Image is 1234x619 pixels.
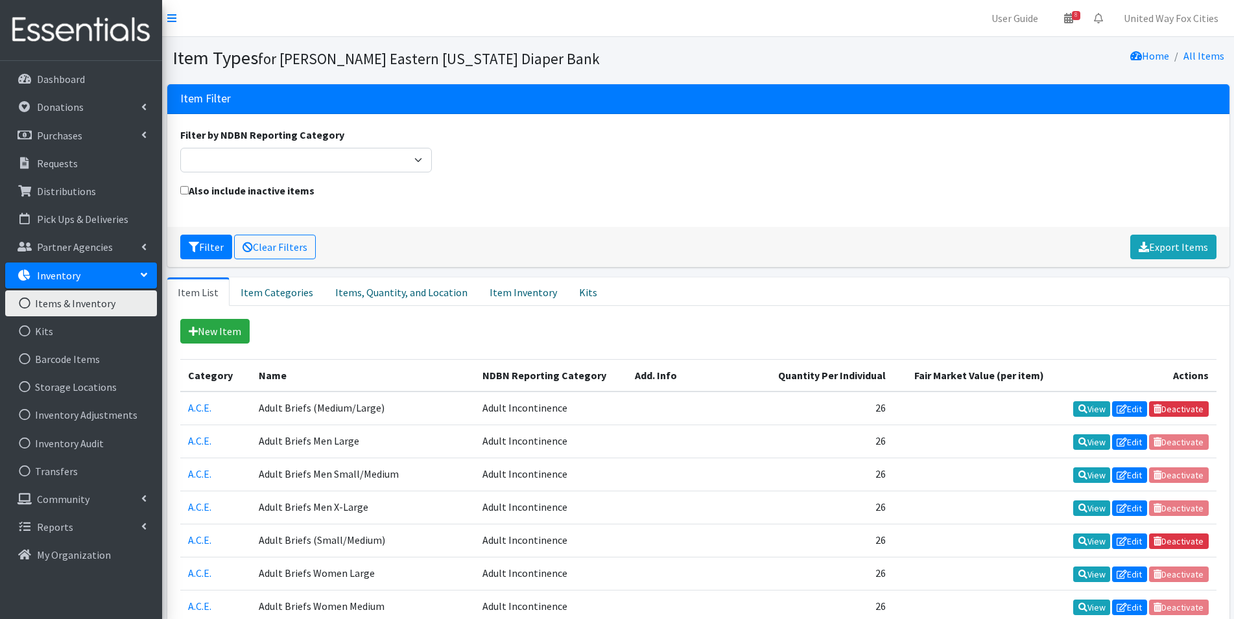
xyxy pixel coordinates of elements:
td: Adult Briefs Women Large [251,557,475,590]
a: Items, Quantity, and Location [324,277,479,306]
a: Kits [5,318,157,344]
th: Fair Market Value (per item) [894,359,1052,391]
a: A.C.E. [188,434,211,447]
a: Barcode Items [5,346,157,372]
a: View [1073,500,1110,516]
td: 26 [759,491,894,524]
a: A.C.E. [188,600,211,613]
a: Edit [1112,401,1147,417]
a: Export Items [1130,235,1216,259]
a: Items & Inventory [5,290,157,316]
td: Adult Incontinence [475,491,626,524]
h1: Item Types [172,47,694,69]
td: Adult Incontinence [475,557,626,590]
a: United Way Fox Cities [1113,5,1229,31]
a: My Organization [5,542,157,568]
th: Actions [1052,359,1216,391]
a: Item Inventory [479,277,568,306]
a: View [1073,600,1110,615]
a: Inventory Adjustments [5,402,157,428]
p: Partner Agencies [37,240,113,253]
a: Dashboard [5,66,157,92]
a: View [1073,467,1110,483]
a: Transfers [5,458,157,484]
a: Item Categories [230,277,324,306]
p: Purchases [37,129,82,142]
a: Edit [1112,600,1147,615]
a: Edit [1112,500,1147,516]
a: Pick Ups & Deliveries [5,206,157,232]
a: View [1073,434,1110,450]
a: 8 [1054,5,1084,31]
a: Deactivate [1149,401,1209,417]
td: Adult Incontinence [475,425,626,458]
a: A.C.E. [188,566,211,579]
th: Name [251,359,475,391]
td: Adult Briefs Men Large [251,425,475,458]
a: Requests [5,150,157,176]
a: Distributions [5,178,157,204]
a: Storage Locations [5,374,157,400]
td: 26 [759,557,894,590]
a: User Guide [981,5,1049,31]
a: Item List [167,277,230,306]
p: Distributions [37,185,96,198]
a: Edit [1112,434,1147,450]
a: All Items [1183,49,1224,62]
a: View [1073,401,1110,417]
a: Edit [1112,467,1147,483]
a: Deactivate [1149,533,1209,549]
a: View [1073,533,1110,549]
a: View [1073,566,1110,582]
a: Home [1130,49,1169,62]
th: Quantity Per Individual [759,359,894,391]
td: 26 [759,425,894,458]
input: Also include inactive items [180,186,189,194]
span: 8 [1072,11,1080,20]
td: Adult Briefs Men X-Large [251,491,475,524]
p: Reports [37,520,73,533]
a: Edit [1112,533,1147,549]
a: Inventory Audit [5,430,157,456]
a: Purchases [5,123,157,148]
img: HumanEssentials [5,8,157,52]
td: Adult Incontinence [475,391,626,425]
p: Dashboard [37,73,85,86]
td: 26 [759,391,894,425]
td: 26 [759,524,894,557]
button: Filter [180,235,232,259]
a: Partner Agencies [5,234,157,260]
a: A.C.E. [188,533,211,546]
td: Adult Briefs Men Small/Medium [251,458,475,491]
p: Donations [37,100,84,113]
a: Community [5,486,157,512]
td: 26 [759,458,894,491]
p: Pick Ups & Deliveries [37,213,128,226]
a: Inventory [5,263,157,288]
p: Requests [37,157,78,170]
th: Category [180,359,251,391]
td: Adult Briefs (Medium/Large) [251,391,475,425]
th: Add. Info [627,359,759,391]
p: Inventory [37,269,80,282]
a: New Item [180,319,250,344]
td: Adult Incontinence [475,524,626,557]
td: Adult Incontinence [475,458,626,491]
a: Reports [5,514,157,540]
td: Adult Briefs (Small/Medium) [251,524,475,557]
p: Community [37,493,89,506]
a: Donations [5,94,157,120]
a: A.C.E. [188,467,211,480]
a: A.C.E. [188,401,211,414]
h3: Item Filter [180,92,231,106]
a: Clear Filters [234,235,316,259]
a: A.C.E. [188,500,211,513]
a: Edit [1112,566,1147,582]
small: for [PERSON_NAME] Eastern [US_STATE] Diaper Bank [258,49,600,68]
p: My Organization [37,548,111,561]
a: Kits [568,277,608,306]
label: Also include inactive items [180,183,314,198]
th: NDBN Reporting Category [475,359,626,391]
label: Filter by NDBN Reporting Category [180,127,344,143]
